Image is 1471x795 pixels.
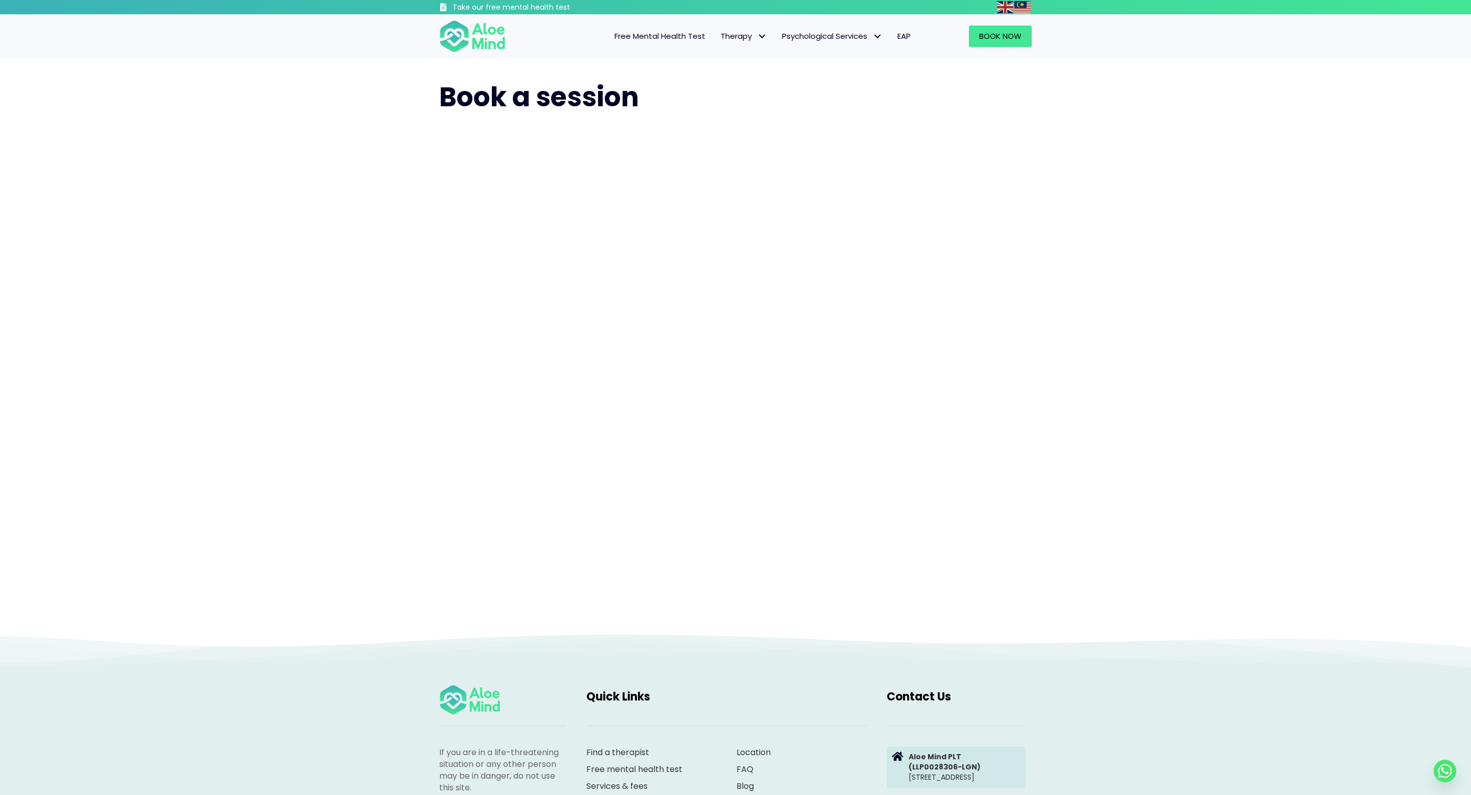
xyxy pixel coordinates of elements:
[997,1,1013,13] img: en
[439,3,625,14] a: Take our free mental health test
[909,752,1021,783] p: [STREET_ADDRESS]
[897,31,911,41] span: EAP
[887,689,951,705] span: Contact Us
[439,746,566,794] p: If you are in a life-threatening situation or any other person may be in danger, do not use this ...
[909,762,981,772] strong: (LLP0028306-LGN)
[439,19,506,53] img: Aloe mind Logo
[439,78,639,115] span: Book a session
[614,31,705,41] span: Free Mental Health Test
[890,26,918,47] a: EAP
[969,26,1032,47] a: Book Now
[453,3,625,13] h3: Take our free mental health test
[721,31,767,41] span: Therapy
[737,780,754,792] a: Blog
[909,752,961,762] strong: Aloe Mind PLT
[737,746,771,758] a: Location
[586,746,649,758] a: Find a therapist
[1014,1,1032,13] a: Malay
[979,31,1022,41] span: Book Now
[774,26,890,47] a: Psychological ServicesPsychological Services: submenu
[997,1,1014,13] a: English
[713,26,774,47] a: TherapyTherapy: submenu
[737,763,753,775] a: FAQ
[607,26,713,47] a: Free Mental Health Test
[519,26,918,47] nav: Menu
[782,31,882,41] span: Psychological Services
[1014,1,1031,13] img: ms
[586,780,648,792] a: Services & fees
[586,763,682,775] a: Free mental health test
[754,29,769,44] span: Therapy: submenu
[439,136,1032,610] iframe: To enrich screen reader interactions, please activate Accessibility in Grammarly extension settings
[439,684,501,715] img: Aloe mind Logo
[870,29,885,44] span: Psychological Services: submenu
[1434,760,1456,782] a: Whatsapp
[586,689,650,705] span: Quick Links
[887,746,1026,788] a: Aloe Mind PLT(LLP0028306-LGN)[STREET_ADDRESS]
